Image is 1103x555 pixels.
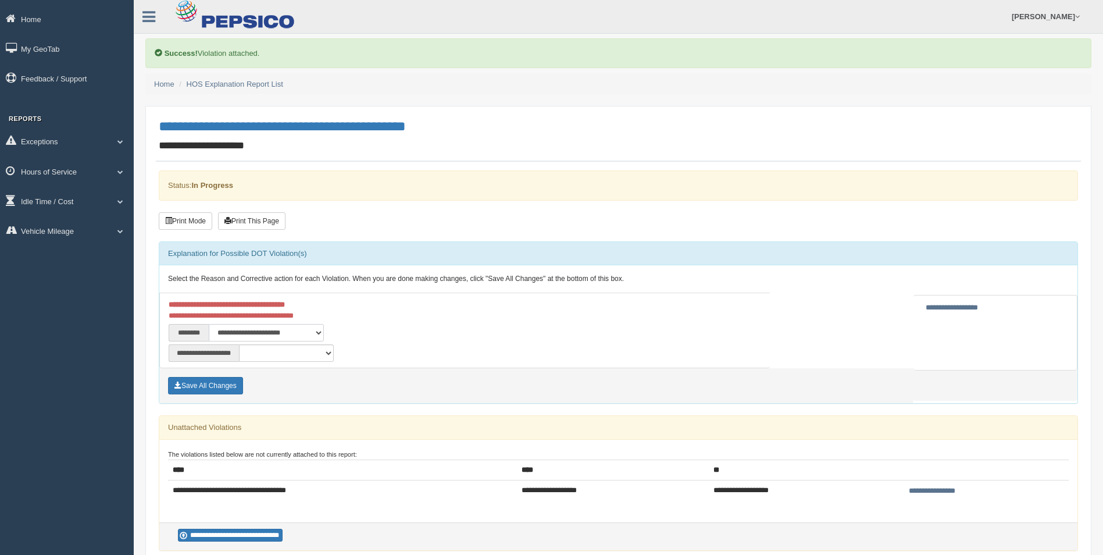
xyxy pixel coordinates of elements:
[159,212,212,230] button: Print Mode
[154,80,174,88] a: Home
[159,242,1077,265] div: Explanation for Possible DOT Violation(s)
[187,80,283,88] a: HOS Explanation Report List
[159,265,1077,293] div: Select the Reason and Corrective action for each Violation. When you are done making changes, cli...
[168,377,243,394] button: Save
[145,38,1091,68] div: Violation attached.
[159,416,1077,439] div: Unattached Violations
[168,451,357,458] small: The violations listed below are not currently attached to this report:
[165,49,198,58] b: Success!
[191,181,233,190] strong: In Progress
[218,212,285,230] button: Print This Page
[159,170,1078,200] div: Status:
